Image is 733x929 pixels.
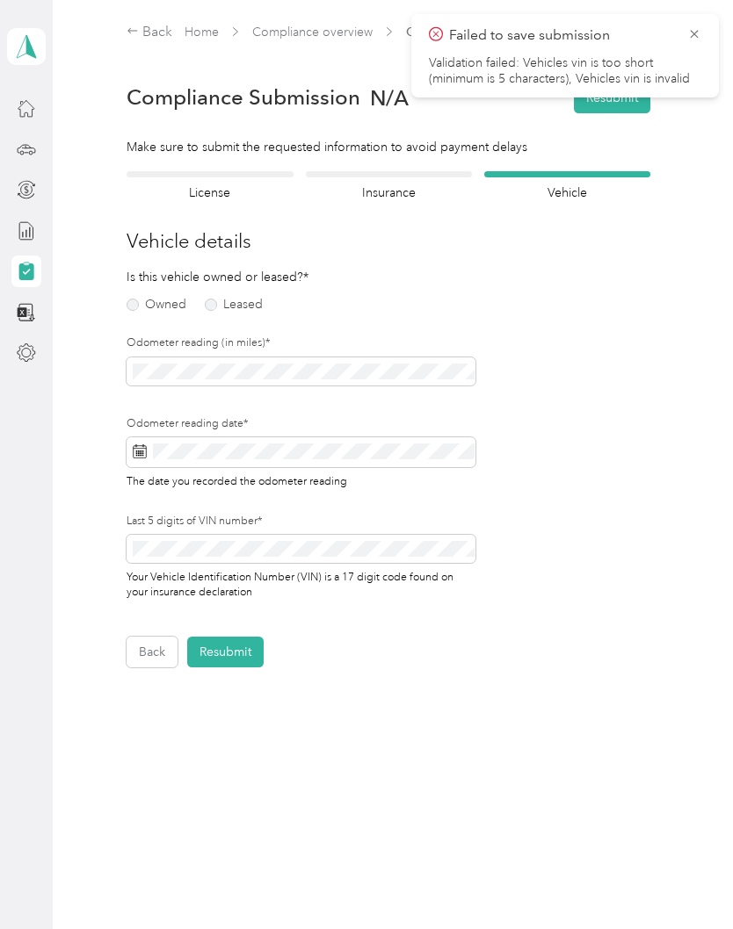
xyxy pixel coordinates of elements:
[205,299,263,311] label: Leased
[574,83,650,113] button: Resubmit
[127,268,248,286] p: Is this vehicle owned or leased?*
[449,25,674,47] p: Failed to save submission
[252,25,373,40] a: Compliance overview
[127,22,172,43] div: Back
[127,335,475,351] label: Odometer reading (in miles)*
[127,567,454,599] span: Your Vehicle Identification Number (VIN) is a 17 digit code found on your insurance declaration
[127,85,360,110] h1: Compliance Submission
[127,138,650,156] div: Make sure to submit the requested information to avoid payment delays
[429,55,701,87] li: Validation failed: Vehicles vin is too short (minimum is 5 characters), Vehicles vin is invalid
[187,637,264,667] button: Resubmit
[127,299,186,311] label: Owned
[306,184,472,202] h4: Insurance
[127,637,178,667] button: Back
[127,514,475,529] label: Last 5 digits of VIN number*
[370,89,409,107] span: N/A
[406,23,542,41] span: Compliance submission
[127,227,650,256] h3: Vehicle details
[127,184,293,202] h4: License
[635,831,733,929] iframe: Everlance-gr Chat Button Frame
[185,25,219,40] a: Home
[127,416,475,432] label: Odometer reading date*
[484,184,650,202] h4: Vehicle
[127,472,347,488] span: The date you recorded the odometer reading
